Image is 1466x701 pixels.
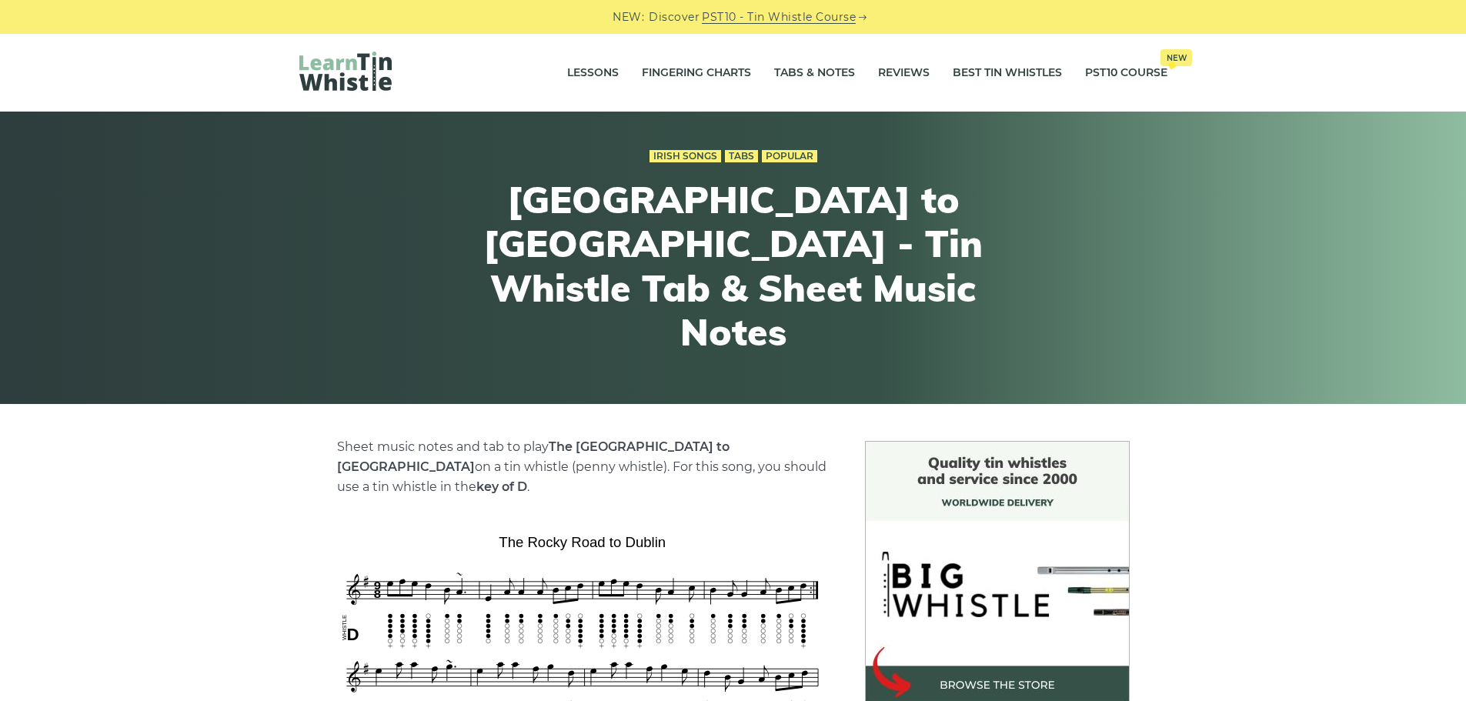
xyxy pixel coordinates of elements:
[774,54,855,92] a: Tabs & Notes
[725,150,758,162] a: Tabs
[650,150,721,162] a: Irish Songs
[953,54,1062,92] a: Best Tin Whistles
[299,52,392,91] img: LearnTinWhistle.com
[450,178,1017,355] h1: [GEOGRAPHIC_DATA] to [GEOGRAPHIC_DATA] - Tin Whistle Tab & Sheet Music Notes
[762,150,817,162] a: Popular
[476,479,527,494] strong: key of D
[642,54,751,92] a: Fingering Charts
[337,437,828,497] p: Sheet music notes and tab to play on a tin whistle (penny whistle). For this song, you should use...
[567,54,619,92] a: Lessons
[1085,54,1167,92] a: PST10 CourseNew
[1160,49,1192,66] span: New
[878,54,930,92] a: Reviews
